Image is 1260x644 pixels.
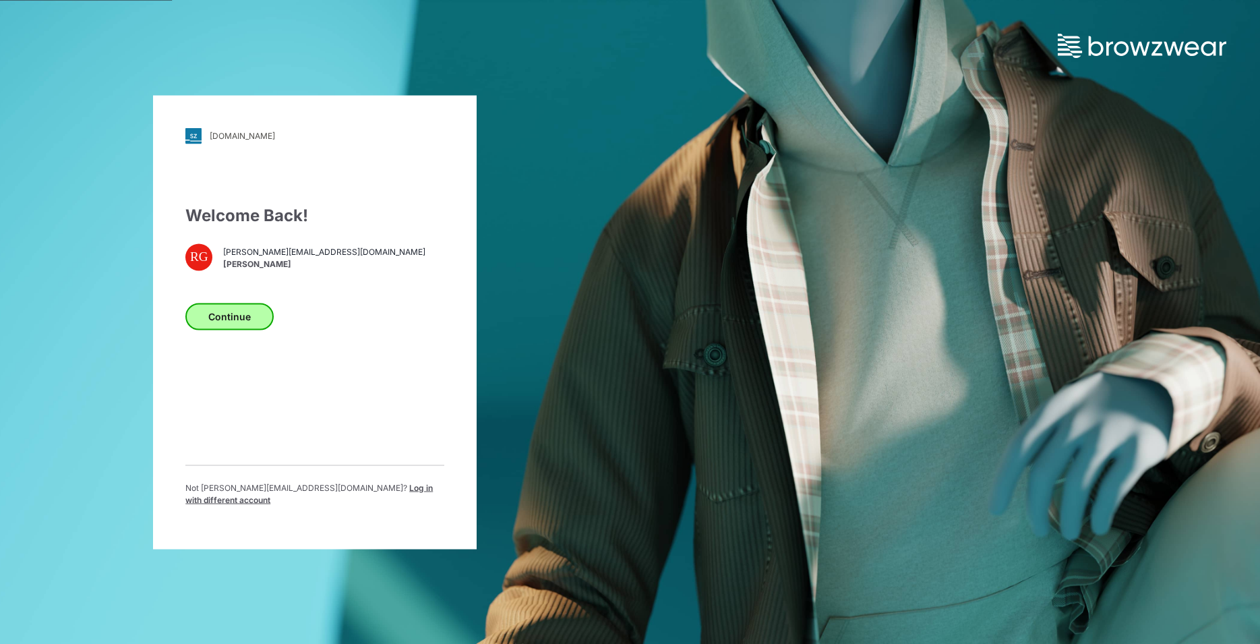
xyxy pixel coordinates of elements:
button: Continue [185,303,274,330]
span: [PERSON_NAME] [223,258,425,270]
img: svg+xml;base64,PHN2ZyB3aWR0aD0iMjgiIGhlaWdodD0iMjgiIHZpZXdCb3g9IjAgMCAyOCAyOCIgZmlsbD0ibm9uZSIgeG... [185,127,202,144]
img: browzwear-logo.73288ffb.svg [1058,34,1226,58]
a: [DOMAIN_NAME] [185,127,444,144]
span: [PERSON_NAME][EMAIL_ADDRESS][DOMAIN_NAME] [223,246,425,258]
div: RG [185,243,212,270]
div: [DOMAIN_NAME] [210,131,275,141]
p: Not [PERSON_NAME][EMAIL_ADDRESS][DOMAIN_NAME] ? [185,481,444,506]
div: Welcome Back! [185,203,444,227]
